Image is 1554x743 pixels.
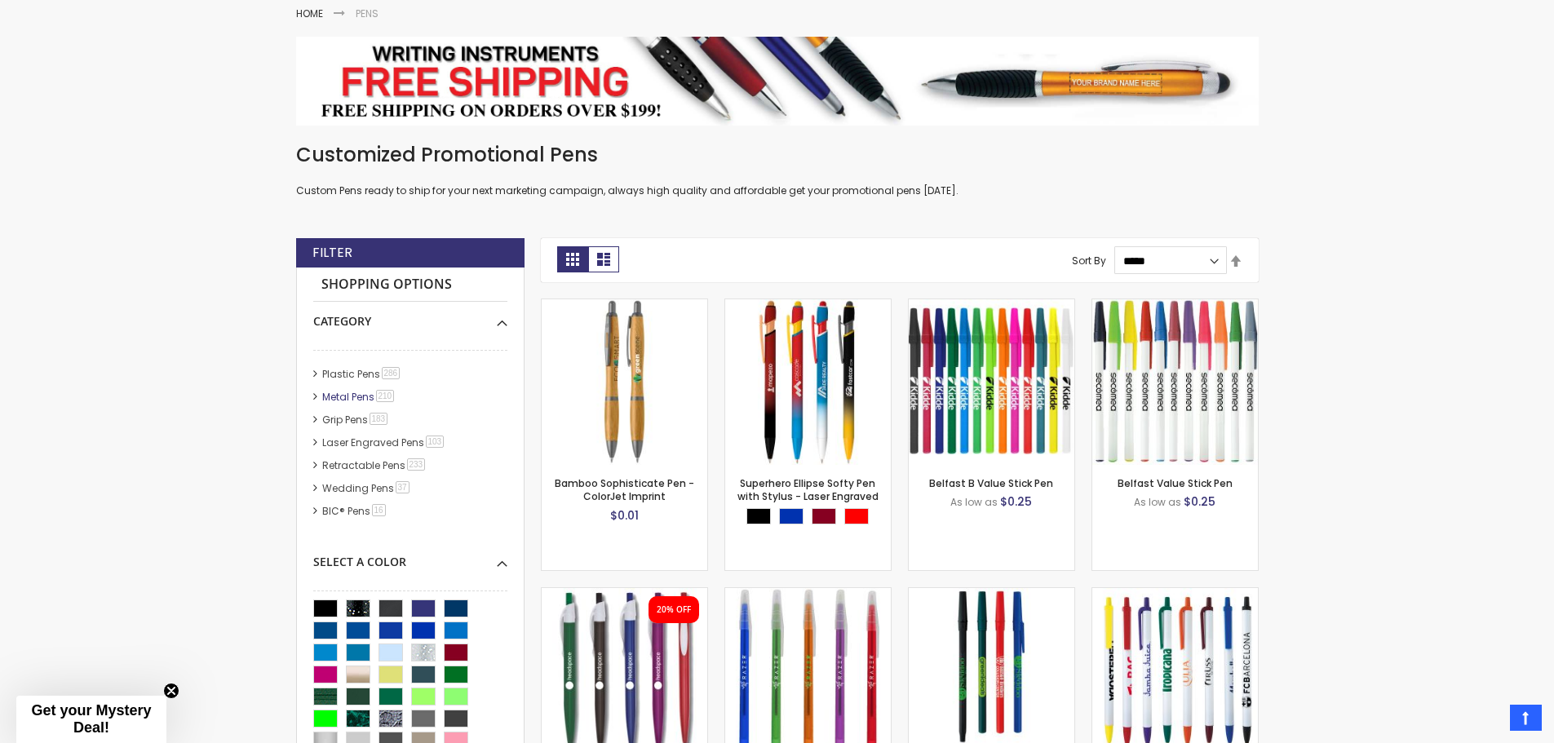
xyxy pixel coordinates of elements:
a: BIC® Pens16 [318,504,392,518]
a: Belfast B Value Stick Pen [929,476,1053,490]
span: As low as [950,495,998,509]
img: Bamboo Sophisticate Pen - ColorJet Imprint [542,299,707,465]
img: Belfast B Value Stick Pen [909,299,1074,465]
span: $0.01 [610,507,639,524]
a: Home [296,7,323,20]
a: Top [1510,705,1542,731]
a: Contender Pen [1092,587,1258,601]
span: 233 [407,458,426,471]
strong: Pens [356,7,379,20]
a: Bamboo Sophisticate Pen - ColorJet Imprint [542,299,707,312]
a: Superhero Ellipse Softy Pen with Stylus - Laser Engraved [725,299,891,312]
div: Black [746,508,771,524]
strong: Shopping Options [313,268,507,303]
div: 20% OFF [657,604,691,616]
span: 16 [372,504,386,516]
a: Metal Pens210 [318,390,401,404]
span: 210 [376,390,395,402]
a: Retractable Pens233 [318,458,432,472]
button: Close teaser [163,683,179,699]
div: Burgundy [812,508,836,524]
img: Pens [296,37,1259,125]
span: $0.25 [1184,493,1215,510]
a: Belfast Translucent Value Stick Pen [725,587,891,601]
div: Category [313,302,507,329]
a: Bamboo Sophisticate Pen - ColorJet Imprint [555,476,694,503]
div: Red [844,508,869,524]
span: 103 [426,436,445,448]
label: Sort By [1072,254,1106,268]
a: Plastic Pens286 [318,367,406,381]
a: Superhero Ellipse Softy Pen with Stylus - Laser Engraved [737,476,879,503]
span: 37 [396,481,410,493]
span: As low as [1134,495,1181,509]
a: Corporate Promo Stick Pen [909,587,1074,601]
a: Grip Pens183 [318,413,394,427]
div: Custom Pens ready to ship for your next marketing campaign, always high quality and affordable ge... [296,142,1259,198]
span: Get your Mystery Deal! [31,702,151,736]
div: Get your Mystery Deal!Close teaser [16,696,166,743]
span: $0.25 [1000,493,1032,510]
strong: Grid [557,246,588,272]
img: Superhero Ellipse Softy Pen with Stylus - Laser Engraved [725,299,891,465]
span: 286 [382,367,401,379]
img: Belfast Value Stick Pen [1092,299,1258,465]
strong: Filter [312,244,352,262]
a: Belfast B Value Stick Pen [909,299,1074,312]
a: Belfast Value Stick Pen [1118,476,1233,490]
span: 183 [370,413,388,425]
a: Oak Pen Solid [542,587,707,601]
div: Select A Color [313,542,507,570]
a: Belfast Value Stick Pen [1092,299,1258,312]
a: Laser Engraved Pens103 [318,436,450,449]
a: Wedding Pens37 [318,481,415,495]
h1: Customized Promotional Pens [296,142,1259,168]
div: Blue [779,508,804,524]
